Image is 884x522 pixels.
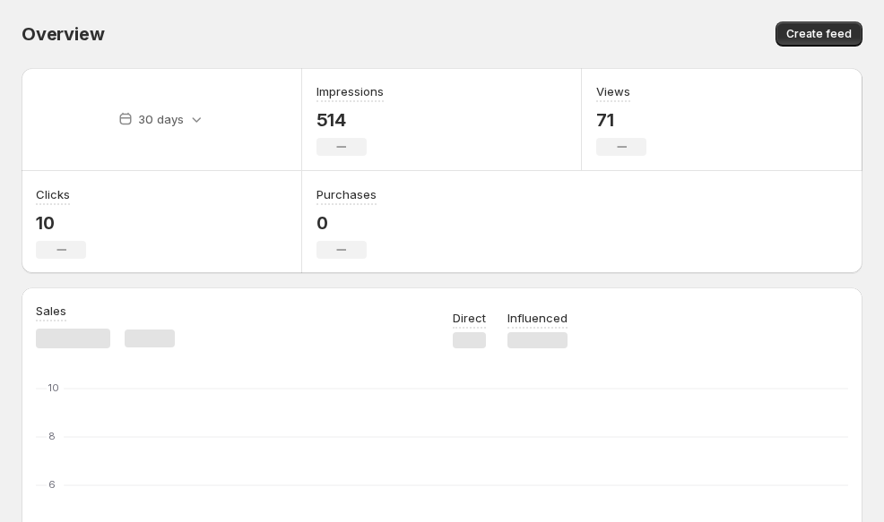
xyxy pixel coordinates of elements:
p: Influenced [507,309,568,327]
h3: Impressions [316,82,384,100]
h3: Sales [36,302,66,320]
p: 0 [316,212,377,234]
button: Create feed [776,21,862,47]
span: Overview [22,23,104,45]
h3: Views [596,82,630,100]
text: 8 [48,430,56,442]
p: 514 [316,109,384,131]
text: 10 [48,381,59,394]
p: 71 [596,109,646,131]
h3: Purchases [316,185,377,203]
p: Direct [453,309,486,327]
h3: Clicks [36,185,70,203]
p: 10 [36,212,86,234]
p: 30 days [138,110,184,128]
text: 6 [48,478,56,491]
span: Create feed [786,27,852,41]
